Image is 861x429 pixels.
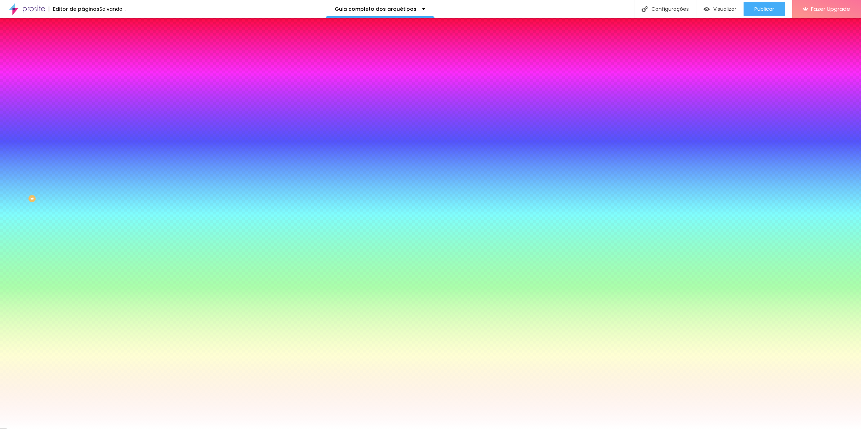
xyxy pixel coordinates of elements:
[99,6,126,12] div: Salvando...
[713,6,736,12] span: Visualizar
[335,6,416,12] p: Guia completo dos arquétipos
[642,6,648,12] img: Icone
[704,6,710,12] img: view-1.svg
[811,6,850,12] span: Fazer Upgrade
[696,2,744,16] button: Visualizar
[744,2,785,16] button: Publicar
[49,6,99,12] div: Editor de páginas
[754,6,774,12] span: Publicar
